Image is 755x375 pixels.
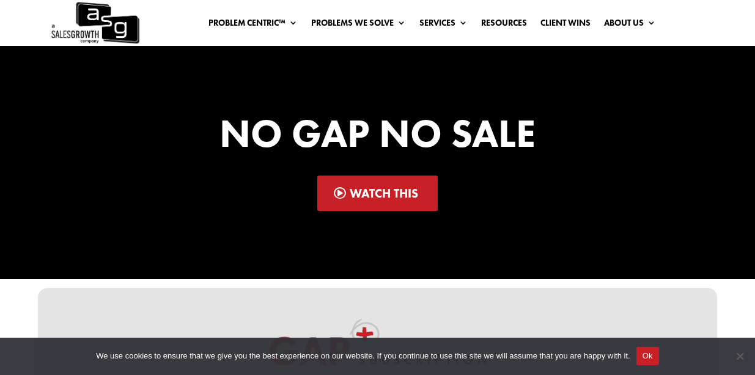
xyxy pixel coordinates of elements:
[419,18,468,32] a: Services
[317,176,438,211] a: Watch This
[734,350,746,362] span: No
[96,350,630,362] span: We use cookies to ensure that we give you the best experience on our website. If you continue to ...
[540,18,591,32] a: Client Wins
[636,347,659,365] button: Ok
[208,18,298,32] a: Problem Centric™
[604,18,656,32] a: About Us
[481,18,527,32] a: Resources
[311,18,406,32] a: Problems We Solve
[76,114,680,159] h1: No Gap No Sale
